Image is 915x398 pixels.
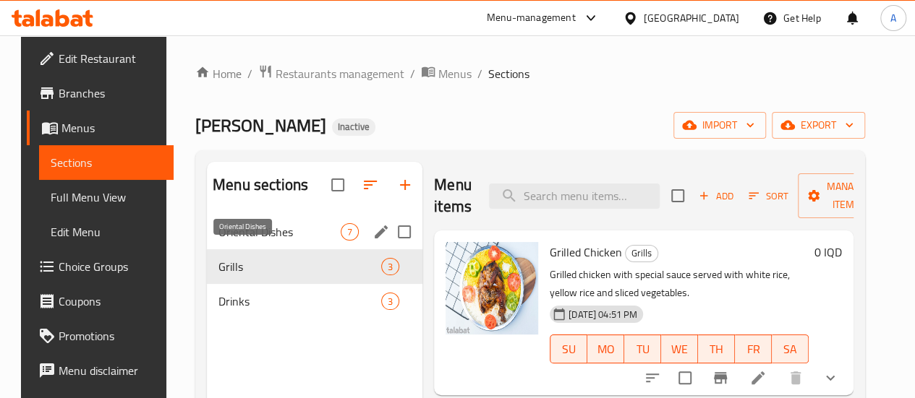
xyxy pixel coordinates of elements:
span: Sections [488,65,529,82]
span: Sort sections [353,168,388,202]
span: Grills [626,245,657,261]
span: Select to update [670,363,700,393]
span: 3 [382,260,399,274]
span: 7 [341,225,358,239]
li: / [477,65,482,82]
div: Menu-management [487,9,576,27]
div: Oriental Dishes7edit [207,215,422,249]
div: Inactive [332,118,375,136]
span: Promotions [59,327,162,345]
span: Restaurants management [276,65,404,82]
button: Sort [745,185,792,207]
a: Promotions [27,319,174,353]
div: items [381,258,399,275]
span: SU [556,339,582,360]
a: Full Menu View [39,180,174,215]
a: Home [195,65,242,82]
span: Drinks [218,293,381,310]
a: Coupons [27,284,174,319]
input: search [489,183,660,209]
nav: breadcrumb [195,64,865,83]
span: Coupons [59,293,162,310]
button: Manage items [798,173,895,218]
a: Edit Menu [39,215,174,249]
span: 3 [382,295,399,308]
button: sort-choices [635,360,670,395]
span: Menus [61,119,162,137]
span: WE [667,339,692,360]
span: Sections [51,154,162,171]
span: Sort items [739,185,798,207]
span: Add item [693,185,739,207]
span: Choice Groups [59,258,162,275]
span: Edit Menu [51,223,162,241]
button: TH [698,334,735,363]
img: Grilled Chicken [446,242,538,334]
span: Branches [59,85,162,102]
span: TU [630,339,655,360]
a: Sections [39,145,174,180]
li: / [410,65,415,82]
button: Add [693,185,739,207]
span: Grilled Chicken [550,241,622,263]
div: Drinks3 [207,284,422,319]
span: Manage items [809,178,883,214]
h2: Menu items [434,174,472,217]
span: Inactive [332,121,375,133]
span: Edit Restaurant [59,50,162,67]
button: SA [772,334,809,363]
li: / [247,65,252,82]
button: import [673,112,766,139]
button: TU [624,334,661,363]
button: export [772,112,865,139]
span: [DATE] 04:51 PM [563,308,643,321]
span: Menus [438,65,472,82]
button: show more [813,360,848,395]
span: Menu disclaimer [59,362,162,379]
button: Branch-specific-item [703,360,738,395]
p: Grilled chicken with special sauce served with white rice, yellow rice and sliced vegetables. [550,266,809,302]
span: import [685,116,754,134]
span: Grills [218,258,381,275]
div: items [381,293,399,310]
div: [GEOGRAPHIC_DATA] [644,10,739,26]
span: SA [778,339,803,360]
div: items [341,223,359,241]
div: Grills [625,245,658,262]
span: MO [593,339,618,360]
button: FR [735,334,772,363]
span: FR [741,339,766,360]
span: A [890,10,896,26]
span: Full Menu View [51,189,162,206]
span: TH [704,339,729,360]
a: Choice Groups [27,249,174,284]
span: Oriental Dishes [218,223,341,241]
span: Select section [663,181,693,211]
button: WE [661,334,698,363]
h6: 0 IQD [814,242,842,262]
a: Restaurants management [258,64,404,83]
button: Add section [388,168,422,202]
span: export [783,116,854,134]
a: Menu disclaimer [27,353,174,388]
a: Edit Restaurant [27,41,174,76]
h2: Menu sections [213,174,308,196]
button: SU [550,334,587,363]
button: MO [587,334,624,363]
span: Select all sections [323,170,353,200]
span: Add [697,188,736,204]
nav: Menu sections [207,209,422,324]
a: Menus [27,111,174,145]
a: Menus [421,64,472,83]
span: [PERSON_NAME] [195,109,326,142]
button: edit [370,221,392,243]
a: Branches [27,76,174,111]
a: Edit menu item [749,369,767,386]
span: Sort [749,188,788,204]
svg: Show Choices [822,369,839,386]
button: delete [778,360,813,395]
div: Grills3 [207,249,422,284]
